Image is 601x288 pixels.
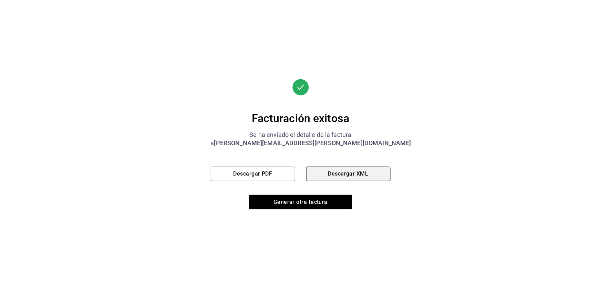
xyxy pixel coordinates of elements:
[214,139,411,147] span: [PERSON_NAME][EMAIL_ADDRESS][PERSON_NAME][DOMAIN_NAME]
[249,195,352,209] button: Generar otra factura
[211,139,391,147] div: a
[211,167,295,181] button: Descargar PDF
[211,131,391,139] div: Se ha enviado el detalle de la factura
[306,167,391,181] button: Descargar XML
[211,111,391,125] div: Facturación exitosa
